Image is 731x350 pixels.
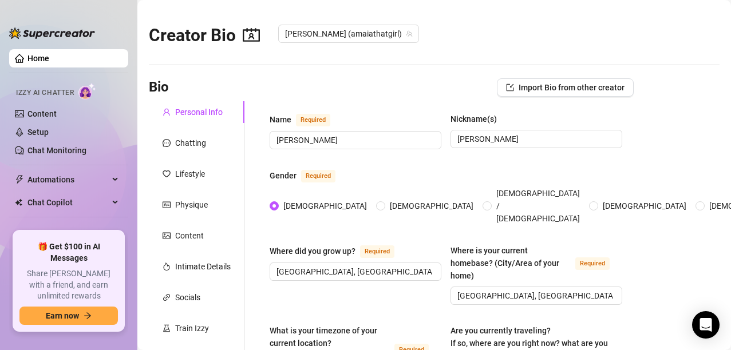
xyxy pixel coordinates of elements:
span: 🎁 Get $100 in AI Messages [19,241,118,264]
div: Where did you grow up? [270,245,355,257]
a: Setup [27,128,49,137]
input: Where did you grow up? [276,265,432,278]
div: Gender [270,169,297,182]
span: Izzy AI Chatter [16,87,74,98]
span: Required [360,245,394,258]
span: Amaia (amaiathatgirl) [285,25,412,42]
img: Chat Copilot [15,198,22,206]
div: Physique [175,198,208,211]
span: user [163,108,171,116]
span: Earn now [46,311,79,320]
h2: Creator Bio [149,25,260,46]
label: Where did you grow up? [270,244,407,258]
h3: Bio [149,78,169,97]
span: contacts [243,26,260,43]
label: Where is your current homebase? (City/Area of your home) [451,244,622,282]
a: Content [27,109,57,118]
span: thunderbolt [15,175,24,184]
div: Personal Info [175,106,223,118]
span: Share [PERSON_NAME] with a friend, and earn unlimited rewards [19,268,118,302]
div: Where is your current homebase? (City/Area of your home) [451,244,571,282]
input: Name [276,134,432,146]
span: idcard [163,201,171,209]
input: Nickname(s) [457,133,613,145]
a: Chat Monitoring [27,146,86,155]
img: AI Chatter [78,83,96,100]
span: Required [296,114,330,126]
span: heart [163,170,171,178]
span: arrow-right [84,312,92,320]
span: import [506,83,514,92]
div: Nickname(s) [451,113,497,125]
span: Required [301,170,335,182]
label: Nickname(s) [451,113,505,125]
div: Socials [175,291,200,304]
input: Where is your current homebase? (City/Area of your home) [457,289,613,302]
span: [DEMOGRAPHIC_DATA] [598,200,691,212]
div: Content [175,229,204,242]
label: Name [270,113,343,126]
span: experiment [163,324,171,332]
span: Automations [27,170,109,189]
button: Import Bio from other creator [497,78,634,97]
span: message [163,139,171,147]
span: fire [163,262,171,271]
div: Chatting [175,137,206,149]
span: picture [163,232,171,240]
span: [DEMOGRAPHIC_DATA] [279,200,372,212]
span: Chat Copilot [27,193,109,212]
span: team [406,30,413,37]
div: Open Intercom Messenger [692,311,720,339]
span: [DEMOGRAPHIC_DATA] [385,200,478,212]
div: Name [270,113,291,126]
span: Required [575,257,610,270]
div: Lifestyle [175,168,205,180]
img: logo-BBDzfeDw.svg [9,27,95,39]
span: [DEMOGRAPHIC_DATA] / [DEMOGRAPHIC_DATA] [492,187,584,225]
div: Intimate Details [175,260,231,273]
span: Import Bio from other creator [519,83,625,92]
span: link [163,293,171,301]
label: Gender [270,169,348,182]
button: Earn nowarrow-right [19,307,118,325]
a: Home [27,54,49,63]
div: Train Izzy [175,322,209,335]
